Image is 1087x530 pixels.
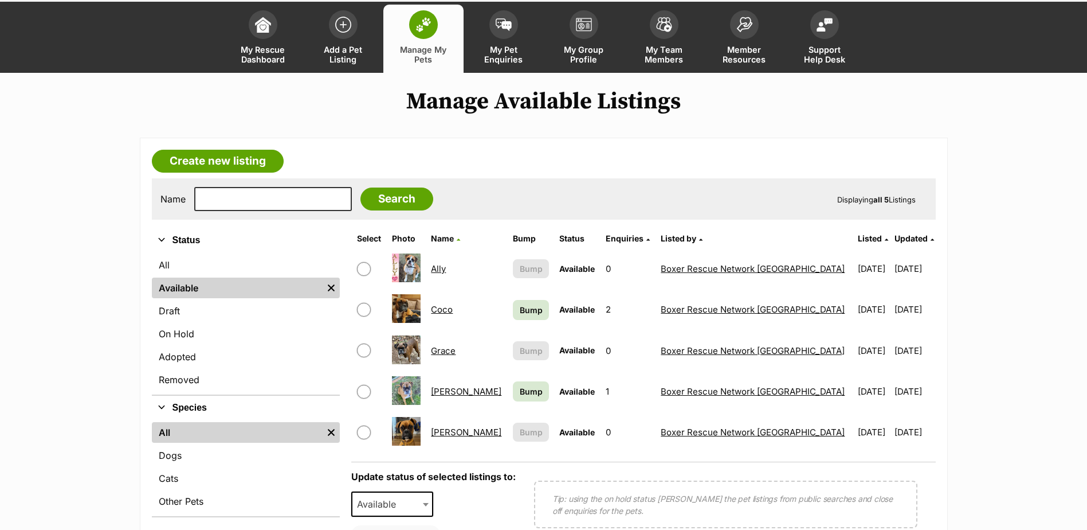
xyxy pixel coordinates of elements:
span: Available [559,305,595,314]
td: 0 [601,412,655,452]
span: Available [352,496,407,512]
a: Updated [894,233,934,243]
a: All [152,255,340,275]
a: My Team Members [624,5,704,73]
td: [DATE] [894,290,935,329]
span: Member Resources [719,45,770,64]
img: help-desk-icon-fdf02630f3aa405de69fd3d07c3f3aa587a6932b1a1747fa1d2bba05be0121f9.svg [817,18,833,32]
a: Bump [513,381,549,402]
td: [DATE] [894,249,935,289]
span: Available [559,387,595,396]
td: [DATE] [853,412,893,452]
td: 2 [601,290,655,329]
button: Bump [513,341,549,360]
a: [PERSON_NAME] [431,386,501,397]
span: Available [559,427,595,437]
span: My Rescue Dashboard [237,45,289,64]
a: Adopted [152,346,340,367]
a: Boxer Rescue Network [GEOGRAPHIC_DATA] [661,345,845,356]
a: My Pet Enquiries [464,5,544,73]
a: Bump [513,300,549,320]
span: Updated [894,233,928,243]
span: translation missing: en.admin.listings.index.attributes.enquiries [606,233,643,243]
a: Name [431,233,460,243]
img: team-members-icon-5396bd8760b3fe7c0b43da4ab00e1e3bb1a5d9ba89233759b79545d2d3fc5d0d.svg [656,17,672,32]
a: My Group Profile [544,5,624,73]
td: 1 [601,372,655,411]
a: Boxer Rescue Network [GEOGRAPHIC_DATA] [661,386,845,397]
td: 0 [601,331,655,371]
th: Photo [387,229,426,248]
th: Bump [508,229,554,248]
strong: all 5 [873,195,889,204]
button: Species [152,400,340,415]
th: Status [555,229,600,248]
span: Listed [858,233,882,243]
td: [DATE] [894,372,935,411]
a: Boxer Rescue Network [GEOGRAPHIC_DATA] [661,427,845,438]
a: Coco [431,304,453,315]
td: [DATE] [853,249,893,289]
div: Status [152,252,340,395]
img: pet-enquiries-icon-7e3ad2cf08bfb03b45e93fb7055b45f3efa6380592205ae92323e6603595dc1f.svg [496,18,512,31]
span: Bump [520,263,543,275]
span: My Team Members [638,45,690,64]
a: All [152,422,323,443]
img: add-pet-listing-icon-0afa8454b4691262ce3f59096e99ab1cd57d4a30225e0717b998d2c9b9846f56.svg [335,17,351,33]
a: Listed by [661,233,703,243]
a: Manage My Pets [383,5,464,73]
div: Species [152,420,340,516]
span: Displaying Listings [837,195,916,204]
input: Search [360,188,433,211]
a: [PERSON_NAME] [431,427,501,438]
span: Bump [520,304,543,316]
button: Bump [513,423,549,442]
button: Bump [513,259,549,278]
label: Name [160,194,186,204]
a: Remove filter [323,422,340,443]
a: Dogs [152,445,340,466]
span: Add a Pet Listing [317,45,369,64]
a: On Hold [152,324,340,344]
a: Grace [431,345,456,356]
span: Bump [520,426,543,438]
span: Support Help Desk [799,45,850,64]
a: Boxer Rescue Network [GEOGRAPHIC_DATA] [661,304,845,315]
span: Bump [520,345,543,357]
a: Boxer Rescue Network [GEOGRAPHIC_DATA] [661,263,845,274]
a: Member Resources [704,5,784,73]
td: 0 [601,249,655,289]
td: [DATE] [853,331,893,371]
button: Status [152,233,340,248]
span: Name [431,233,454,243]
td: [DATE] [853,290,893,329]
td: [DATE] [853,372,893,411]
span: Available [559,264,595,274]
a: Ally [431,263,446,274]
img: manage-my-pets-icon-02211641906a0b7f246fdf0571729dbe1e7629f14944591b6c1af311fb30b64b.svg [415,17,431,32]
a: Create new listing [152,150,284,173]
span: Listed by [661,233,696,243]
a: Cats [152,468,340,489]
img: member-resources-icon-8e73f808a243e03378d46382f2149f9095a855e16c252ad45f914b54edf8863c.svg [736,17,752,32]
th: Select [352,229,386,248]
a: Remove filter [323,278,340,298]
img: group-profile-icon-3fa3cf56718a62981997c0bc7e787c4b2cf8bcc04b72c1350f741eb67cf2f40e.svg [576,18,592,32]
span: My Group Profile [558,45,610,64]
a: Draft [152,301,340,321]
a: Listed [858,233,888,243]
label: Update status of selected listings to: [351,471,516,482]
span: Manage My Pets [398,45,449,64]
span: Available [351,492,434,517]
img: dashboard-icon-eb2f2d2d3e046f16d808141f083e7271f6b2e854fb5c12c21221c1fb7104beca.svg [255,17,271,33]
span: My Pet Enquiries [478,45,529,64]
span: Bump [520,385,543,397]
a: Other Pets [152,491,340,512]
a: My Rescue Dashboard [223,5,303,73]
p: Tip: using the on hold status [PERSON_NAME] the pet listings from public searches and close off e... [552,493,899,517]
a: Enquiries [606,233,650,243]
td: [DATE] [894,331,935,371]
span: Available [559,345,595,355]
a: Removed [152,369,340,390]
a: Add a Pet Listing [303,5,383,73]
